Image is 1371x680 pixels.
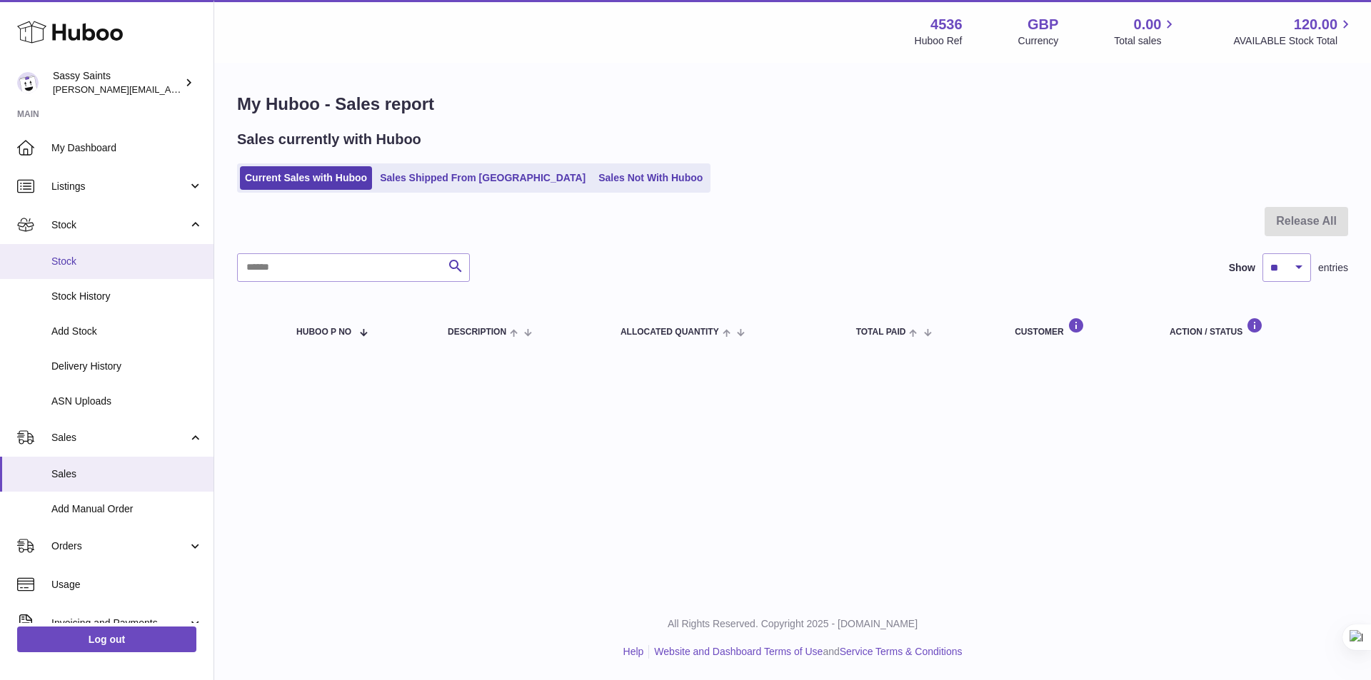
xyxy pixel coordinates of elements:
a: Log out [17,626,196,652]
span: Invoicing and Payments [51,616,188,630]
a: Website and Dashboard Terms of Use [654,646,823,657]
span: ALLOCATED Quantity [621,328,719,337]
span: Stock [51,218,188,232]
a: Sales Shipped From [GEOGRAPHIC_DATA] [375,166,591,190]
a: Service Terms & Conditions [840,646,963,657]
strong: 4536 [930,15,963,34]
span: Orders [51,539,188,553]
span: My Dashboard [51,141,203,155]
span: Stock History [51,290,203,303]
div: Action / Status [1170,318,1334,337]
span: ASN Uploads [51,395,203,408]
img: ramey@sassysaints.com [17,72,39,93]
div: Huboo Ref [915,34,963,48]
div: Currency [1018,34,1059,48]
span: Stock [51,255,203,268]
span: Add Stock [51,325,203,338]
a: Help [623,646,644,657]
li: and [649,645,962,659]
span: AVAILABLE Stock Total [1233,34,1354,48]
span: Sales [51,431,188,445]
span: Huboo P no [296,328,351,337]
span: Listings [51,180,188,193]
div: Sassy Saints [53,69,181,96]
span: Add Manual Order [51,502,203,516]
span: Delivery History [51,360,203,373]
strong: GBP [1028,15,1058,34]
span: 120.00 [1294,15,1337,34]
a: Sales Not With Huboo [593,166,708,190]
span: Usage [51,578,203,592]
h1: My Huboo - Sales report [237,93,1348,116]
a: 120.00 AVAILABLE Stock Total [1233,15,1354,48]
span: [PERSON_NAME][EMAIL_ADDRESS][DOMAIN_NAME] [53,83,286,95]
p: All Rights Reserved. Copyright 2025 - [DOMAIN_NAME] [226,617,1360,631]
span: Sales [51,467,203,481]
span: Description [448,328,506,337]
a: 0.00 Total sales [1114,15,1177,48]
h2: Sales currently with Huboo [237,130,421,149]
span: 0.00 [1134,15,1162,34]
a: Current Sales with Huboo [240,166,372,190]
div: Customer [1015,318,1141,337]
span: entries [1318,261,1348,275]
span: Total sales [1114,34,1177,48]
label: Show [1229,261,1255,275]
span: Total paid [856,328,906,337]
